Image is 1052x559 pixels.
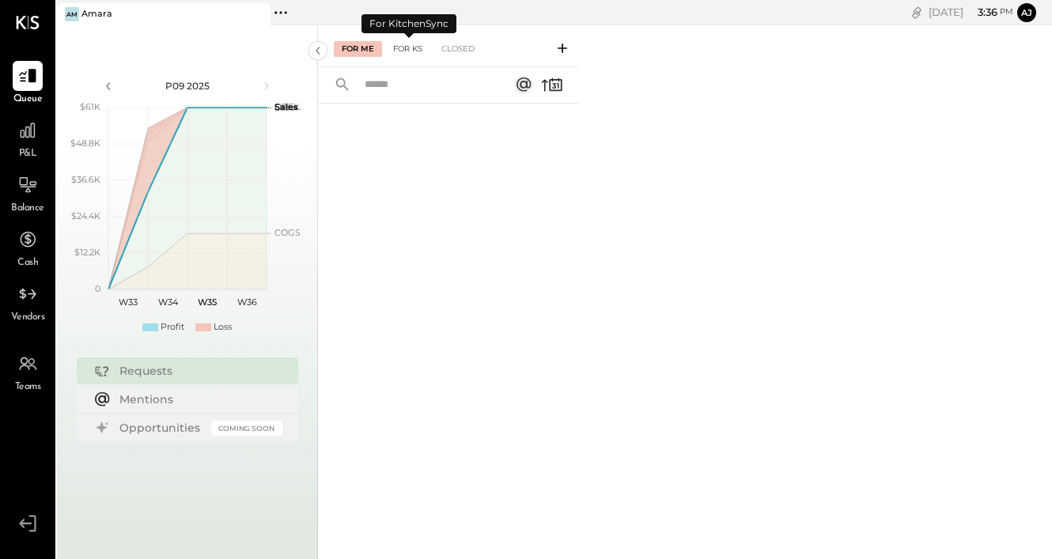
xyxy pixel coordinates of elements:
div: Coming Soon [211,421,282,436]
div: Profit [161,321,184,334]
button: aj [1017,3,1036,22]
div: Loss [214,321,232,334]
div: Opportunities [119,420,203,436]
text: $48.8K [70,138,100,149]
div: [DATE] [929,5,1013,20]
text: W34 [157,296,178,308]
span: Vendors [11,311,45,325]
div: Requests [119,363,274,379]
a: P&L [1,115,55,161]
span: Balance [11,202,44,216]
a: Cash [1,225,55,270]
text: $36.6K [71,174,100,185]
text: COGS [274,227,301,238]
div: Amara [81,8,112,21]
span: 3 : 36 [966,5,997,20]
div: Closed [433,41,482,57]
div: P09 2025 [120,79,255,93]
div: Mentions [119,391,274,407]
div: For KitchenSync [361,14,456,33]
div: Am [65,7,79,21]
div: For KS [385,41,430,57]
span: P&L [19,147,37,161]
div: copy link [909,4,925,21]
span: Cash [17,256,38,270]
text: W35 [198,296,217,308]
text: W36 [237,296,256,308]
text: $61K [80,101,100,112]
text: $24.4K [71,210,100,221]
span: Teams [15,380,41,395]
text: W33 [119,296,138,308]
span: Queue [13,93,43,107]
a: Balance [1,170,55,216]
text: Sales [274,101,298,112]
text: $12.2K [74,247,100,258]
a: Vendors [1,279,55,325]
a: Queue [1,61,55,107]
span: pm [1000,6,1013,17]
text: Labor [274,102,298,113]
div: For Me [334,41,382,57]
a: Teams [1,349,55,395]
text: 0 [95,283,100,294]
